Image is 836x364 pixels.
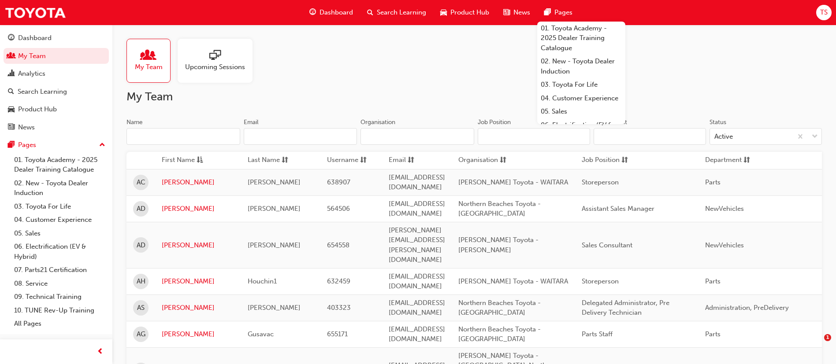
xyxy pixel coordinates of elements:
span: [EMAIL_ADDRESS][DOMAIN_NAME] [389,272,445,290]
span: people-icon [8,52,15,60]
span: NewVehicles [705,205,744,213]
span: people-icon [143,50,154,62]
span: news-icon [503,7,510,18]
div: News [18,122,35,132]
span: 1 [824,334,831,341]
a: News [4,119,109,136]
span: AG [137,329,145,339]
span: Product Hub [450,7,489,18]
iframe: Intercom live chat [806,334,827,355]
span: Dashboard [320,7,353,18]
span: Assistant Sales Manager [582,205,654,213]
span: asc-icon [197,155,203,166]
span: pages-icon [544,7,551,18]
a: [PERSON_NAME] [162,303,234,313]
span: Parts Staff [582,330,613,338]
div: Analytics [18,69,45,79]
button: Departmentsorting-icon [705,155,754,166]
span: sorting-icon [282,155,288,166]
a: 02. New - Toyota Dealer Induction [11,176,109,200]
a: 08. Service [11,277,109,290]
span: [PERSON_NAME] [248,304,301,312]
a: car-iconProduct Hub [433,4,496,22]
button: Emailsorting-icon [389,155,437,166]
span: car-icon [8,106,15,114]
span: Upcoming Sessions [185,62,245,72]
span: search-icon [367,7,373,18]
span: news-icon [8,124,15,132]
a: pages-iconPages [537,4,580,22]
button: Pages [4,137,109,153]
a: 05. Sales [11,227,109,240]
span: AH [137,276,145,287]
a: search-iconSearch Learning [360,4,433,22]
div: Active [714,132,733,142]
input: Job Position [478,128,590,145]
span: AC [137,177,145,188]
span: guage-icon [8,34,15,42]
span: [PERSON_NAME] Toyota - [PERSON_NAME] [458,236,539,254]
button: Organisationsorting-icon [458,155,507,166]
span: [PERSON_NAME] Toyota - WAITARA [458,277,568,285]
span: sorting-icon [360,155,367,166]
span: down-icon [812,131,818,143]
span: Job Position [582,155,620,166]
a: Upcoming Sessions [178,39,260,83]
span: Northern Beaches Toyota - [GEOGRAPHIC_DATA] [458,325,541,343]
a: 03. Toyota For Life [537,78,625,92]
span: My Team [135,62,163,72]
span: [EMAIL_ADDRESS][DOMAIN_NAME] [389,299,445,317]
span: News [513,7,530,18]
span: 654558 [327,241,349,249]
input: Department [594,128,706,145]
div: Pages [18,140,36,150]
span: 564506 [327,205,350,213]
span: [PERSON_NAME][EMAIL_ADDRESS][PERSON_NAME][DOMAIN_NAME] [389,226,445,264]
span: Department [705,155,742,166]
span: 655171 [327,330,348,338]
div: Organisation [360,118,395,127]
img: Trak [4,3,66,22]
span: Parts [705,330,721,338]
a: [PERSON_NAME] [162,276,234,287]
span: Storeperson [582,277,619,285]
button: Job Positionsorting-icon [582,155,630,166]
a: [PERSON_NAME] [162,177,234,188]
span: AD [137,240,145,250]
a: 04. Customer Experience [537,92,625,105]
span: chart-icon [8,70,15,78]
a: 10. TUNE Rev-Up Training [11,304,109,317]
a: Search Learning [4,84,109,100]
span: guage-icon [309,7,316,18]
a: Analytics [4,66,109,82]
a: All Pages [11,317,109,331]
a: 01. Toyota Academy - 2025 Dealer Training Catalogue [537,22,625,55]
span: Northern Beaches Toyota - [GEOGRAPHIC_DATA] [458,299,541,317]
h2: My Team [126,90,822,104]
span: First Name [162,155,195,166]
a: 05. Sales [537,105,625,118]
span: 638907 [327,178,350,186]
span: Gusavac [248,330,274,338]
span: Houchin1 [248,277,277,285]
span: sessionType_ONLINE_URL-icon [209,50,221,62]
a: 06. Electrification (EV & Hybrid) [11,240,109,263]
button: Usernamesorting-icon [327,155,375,166]
a: 02. New - Toyota Dealer Induction [537,55,625,78]
a: 04. Customer Experience [11,213,109,227]
span: 403323 [327,304,351,312]
a: 01. Toyota Academy - 2025 Dealer Training Catalogue [11,153,109,176]
span: Email [389,155,406,166]
span: prev-icon [97,346,104,357]
input: Email [244,128,357,145]
a: [PERSON_NAME] [162,240,234,250]
span: Parts [705,178,721,186]
span: [PERSON_NAME] [248,241,301,249]
span: 632459 [327,277,350,285]
span: sorting-icon [500,155,506,166]
a: Dashboard [4,30,109,46]
span: NewVehicles [705,241,744,249]
span: Last Name [248,155,280,166]
div: Email [244,118,259,127]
